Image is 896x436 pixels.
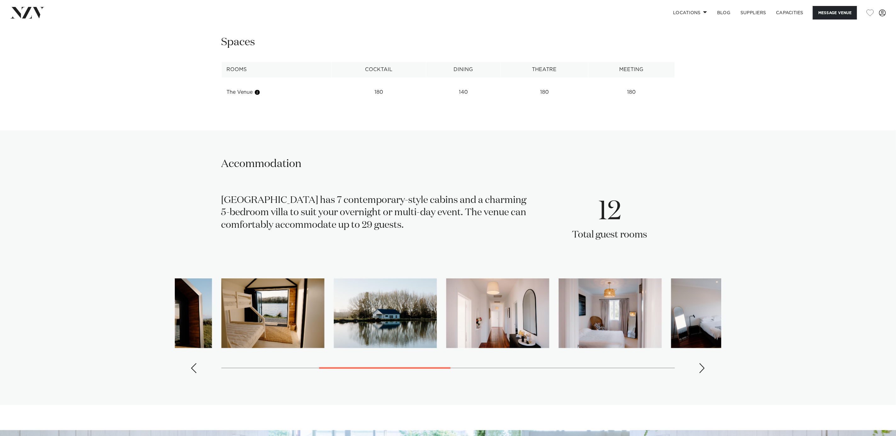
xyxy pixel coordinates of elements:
div: [GEOGRAPHIC_DATA] has 7 contemporary-style cabins and a charming 5-bedroom villa to suit your ove... [221,194,528,249]
h2: Spaces [221,35,255,49]
img: Room Name [334,278,437,348]
th: Meeting [588,62,675,77]
th: Rooms [221,62,332,77]
td: 180 [332,85,426,100]
td: 180 [501,85,588,100]
td: 180 [588,85,675,100]
th: Theatre [501,62,588,77]
swiper-slide: 5 / 14 [334,278,437,348]
img: Room Name [671,278,774,348]
button: Message Venue [813,6,857,20]
a: Locations [668,6,712,20]
a: SUPPLIERS [735,6,771,20]
th: Dining [426,62,501,77]
td: 140 [426,85,501,100]
td: The Venue [221,85,332,100]
img: nzv-logo.png [10,7,44,18]
swiper-slide: 8 / 14 [671,278,774,348]
swiper-slide: 7 / 14 [559,278,662,348]
img: Room Name [446,278,549,348]
img: Room Name [559,278,662,348]
h2: Accommodation [221,157,302,171]
p: 12 [572,194,648,229]
p: Total guest rooms [572,229,648,242]
th: Cocktail [332,62,426,77]
swiper-slide: 6 / 14 [446,278,549,348]
img: Room Name [221,278,324,348]
a: Capacities [771,6,809,20]
a: BLOG [712,6,735,20]
swiper-slide: 4 / 14 [221,278,324,348]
